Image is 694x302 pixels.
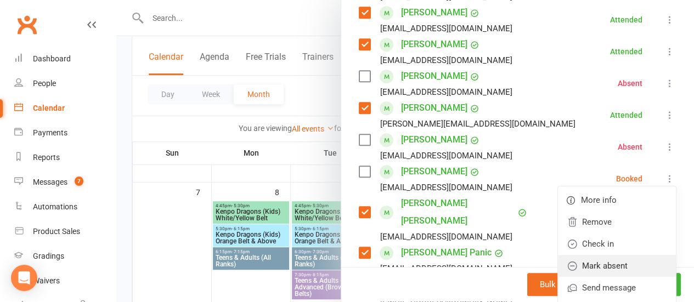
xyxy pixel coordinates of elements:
div: [EMAIL_ADDRESS][DOMAIN_NAME] [380,261,512,276]
a: Dashboard [14,47,116,71]
a: [PERSON_NAME] [401,131,467,149]
div: Automations [33,202,77,211]
div: Payments [33,128,67,137]
div: People [33,79,56,88]
a: [PERSON_NAME] [PERSON_NAME] [401,195,515,230]
a: Gradings [14,244,116,269]
a: [PERSON_NAME] [401,163,467,180]
div: Absent [618,143,642,151]
a: Waivers [14,269,116,293]
div: [EMAIL_ADDRESS][DOMAIN_NAME] [380,21,512,36]
a: Reports [14,145,116,170]
a: Payments [14,121,116,145]
a: Calendar [14,96,116,121]
div: Attended [610,111,642,119]
div: Attended [610,48,642,55]
a: Remove [558,211,676,233]
a: Check in [558,233,676,255]
div: Messages [33,178,67,186]
button: Bulk add attendees [527,273,622,297]
a: [PERSON_NAME] [401,67,467,85]
a: Product Sales [14,219,116,244]
div: Attended [610,16,642,24]
a: Messages 7 [14,170,116,195]
a: Automations [14,195,116,219]
div: [EMAIL_ADDRESS][DOMAIN_NAME] [380,180,512,195]
div: Reports [33,153,60,162]
div: Booked [616,175,642,183]
div: [EMAIL_ADDRESS][DOMAIN_NAME] [380,53,512,67]
div: [PERSON_NAME][EMAIL_ADDRESS][DOMAIN_NAME] [380,117,575,131]
div: Product Sales [33,227,80,236]
div: [EMAIL_ADDRESS][DOMAIN_NAME] [380,230,512,244]
div: Open Intercom Messenger [11,265,37,291]
div: Dashboard [33,54,71,63]
a: People [14,71,116,96]
div: Waivers [33,276,60,285]
a: [PERSON_NAME] [401,4,467,21]
a: [PERSON_NAME] [401,36,467,53]
div: Calendar [33,104,65,112]
span: More info [581,193,617,207]
a: Send message [558,277,676,299]
a: Mark absent [558,255,676,277]
a: Clubworx [13,11,41,38]
div: Gradings [33,252,64,260]
a: [PERSON_NAME] Panic [401,244,492,261]
div: [EMAIL_ADDRESS][DOMAIN_NAME] [380,149,512,163]
a: [PERSON_NAME] [401,99,467,117]
div: Absent [618,79,642,87]
div: [EMAIL_ADDRESS][DOMAIN_NAME] [380,85,512,99]
a: More info [558,189,676,211]
span: 7 [75,176,83,186]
